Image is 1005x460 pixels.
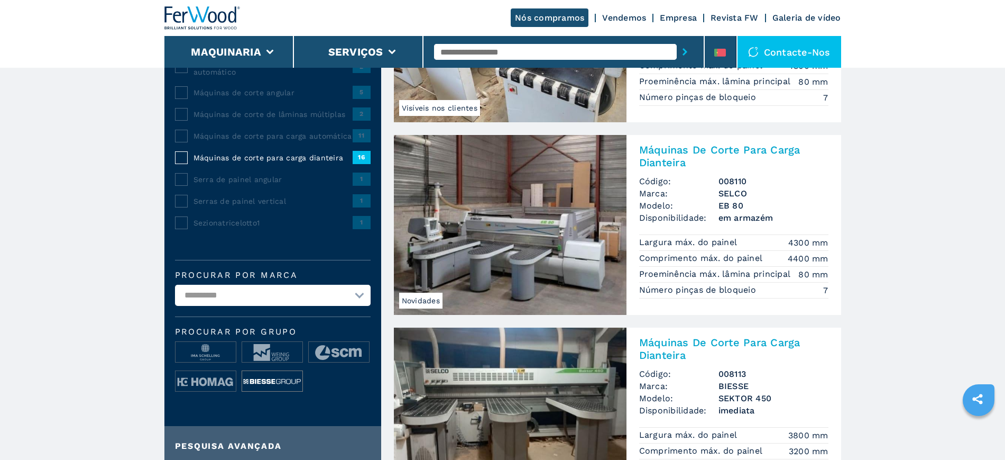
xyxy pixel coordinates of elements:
p: Comprimento máx. do painel [639,445,766,457]
span: 11 [353,129,371,142]
h2: Máquinas De Corte Para Carga Dianteira [639,336,828,362]
span: Código: [639,175,718,187]
button: Serviços [328,46,383,58]
p: Largura máx. do painel [639,237,740,248]
a: Revista FW [711,13,759,23]
span: Máquinas de corte para carga dianteira [193,152,353,163]
button: Maquinaria [191,46,261,58]
img: image [242,342,302,363]
span: Modelo: [639,392,718,404]
span: 1 [353,194,371,207]
span: Máquinas de corte de lâminas múltiplas [193,109,353,120]
img: image [176,342,236,363]
a: sharethis [964,386,991,412]
span: Marca: [639,380,718,392]
p: Proeminência máx. lâmina principal [639,268,794,280]
em: 4300 mm [788,237,828,249]
a: Nós compramos [511,8,588,27]
span: Serra de painel angular [193,174,353,185]
span: em armazém [718,212,828,224]
span: Serras de painel vertical [193,196,353,206]
span: Novidades [399,293,442,309]
h3: SEKTOR 450 [718,392,828,404]
span: 1 [353,173,371,185]
p: Número pinças de bloqueio [639,92,759,103]
div: Contacte-nos [737,36,841,68]
img: image [242,371,302,392]
em: 4400 mm [788,252,828,265]
span: 2 [353,107,371,120]
span: Máquinas de corte para carga automática [193,131,353,141]
span: Visíveis nos clientes [399,100,480,116]
em: 7 [823,284,828,296]
h3: SELCO [718,187,828,200]
img: Máquinas De Corte Para Carga Dianteira SELCO EB 80 [394,135,626,315]
span: Procurar por grupo [175,328,371,336]
h3: EB 80 [718,200,828,212]
h3: 008113 [718,368,828,380]
em: 80 mm [798,76,828,88]
iframe: Chat [960,412,997,452]
p: Número pinças de bloqueio [639,284,759,296]
a: Máquinas De Corte Para Carga Dianteira SELCO EB 80NovidadesMáquinas De Corte Para Carga Dianteira... [394,135,841,315]
em: 7 [823,92,828,104]
div: Pesquisa avançada [175,442,371,450]
em: 3200 mm [789,445,828,457]
h3: 008110 [718,175,828,187]
span: Máquinas de corte angular [193,87,353,98]
img: image [309,342,369,363]
img: Contacte-nos [748,47,759,57]
img: image [176,371,236,392]
span: Disponibilidade: [639,212,718,224]
span: imediata [718,404,828,417]
h2: Máquinas De Corte Para Carga Dianteira [639,143,828,169]
p: Comprimento máx. do painel [639,252,766,264]
a: Empresa [660,13,697,23]
button: submit-button [677,40,693,64]
span: 5 [353,86,371,98]
p: Proeminência máx. lâmina principal [639,76,794,87]
span: 1 [353,216,371,229]
h3: BIESSE [718,380,828,392]
em: 80 mm [798,268,828,281]
a: Vendemos [602,13,646,23]
span: Sezionatricelotto1 [193,218,353,228]
span: Disponibilidade: [639,404,718,417]
em: 3800 mm [788,429,828,441]
img: Ferwood [164,6,241,30]
span: 16 [353,151,371,164]
p: Largura máx. do painel [639,429,740,441]
span: Modelo: [639,200,718,212]
span: Marca: [639,187,718,200]
span: Código: [639,368,718,380]
label: Procurar por marca [175,271,371,279]
a: Galeria de vídeo [772,13,841,23]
